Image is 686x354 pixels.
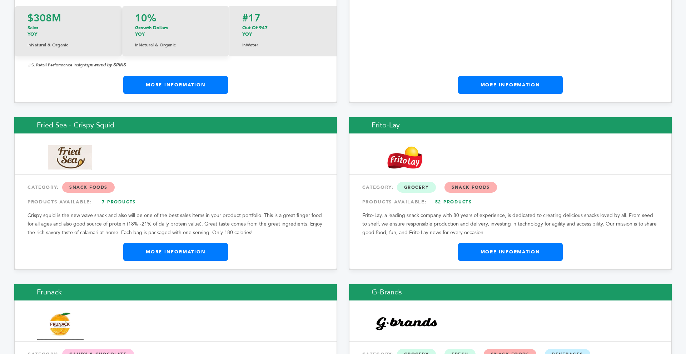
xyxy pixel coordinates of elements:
[397,182,436,193] span: Grocery
[135,42,139,48] span: in
[88,62,126,67] strong: powered by SPINS
[242,41,324,49] p: Water
[28,31,37,37] span: YOY
[28,181,324,194] div: CATEGORY:
[135,13,216,23] p: 10%
[28,25,109,37] p: Sales
[362,196,658,208] div: PRODUCTS AVAILABLE:
[372,145,438,170] img: Frito-Lay
[349,117,672,133] h2: Frito-Lay
[444,182,497,193] span: Snack Foods
[135,25,216,37] p: Growth Dollars
[458,76,563,94] a: More Information
[242,42,246,48] span: in
[14,284,337,300] h2: Frunack
[28,13,109,23] p: $308M
[242,13,324,23] p: #17
[135,31,145,37] span: YOY
[37,145,103,170] img: Fried Sea - Crispy Squid
[362,211,658,237] p: Frito-Lay, a leading snack company with 80 years of experience, is dedicated to creating deliciou...
[28,211,324,237] p: Crispy squid is the new wave snack and also will be one of the best sales items in your product p...
[135,41,216,49] p: Natural & Organic
[372,313,438,337] img: G-Brands
[14,117,337,133] h2: Fried Sea - Crispy Squid
[458,243,563,261] a: More Information
[28,61,324,69] p: U.S. Retail Performance Insights
[428,196,478,208] a: 52 Products
[28,42,31,48] span: in
[62,182,115,193] span: Snack Foods
[28,41,109,49] p: Natural & Organic
[37,309,83,340] img: Frunack
[28,196,324,208] div: PRODUCTS AVAILABLE:
[362,181,658,194] div: CATEGORY:
[94,196,144,208] a: 7 Products
[123,76,228,94] a: More Information
[349,284,672,300] h2: G-Brands
[242,31,252,37] span: YOY
[123,243,228,261] a: More Information
[242,25,324,37] p: Out Of 947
